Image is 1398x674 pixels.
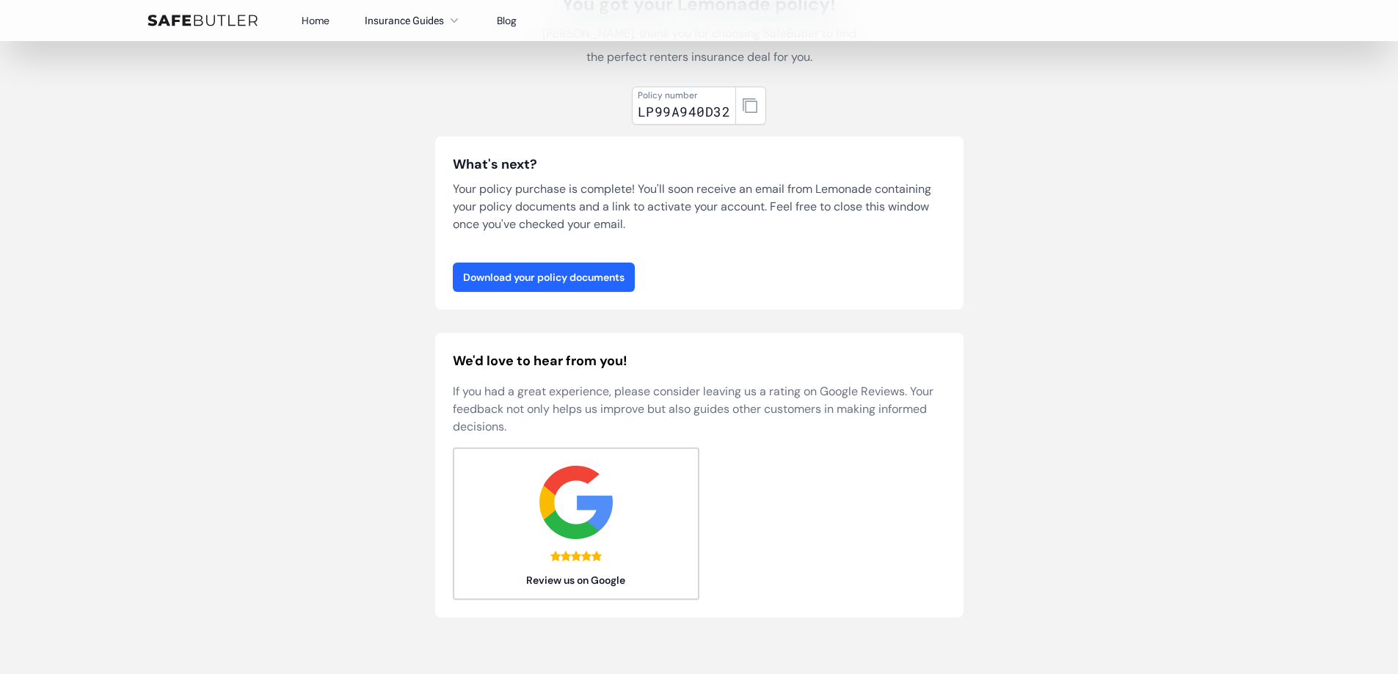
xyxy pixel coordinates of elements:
span: Review us on Google [454,573,699,587]
div: Policy number [638,89,730,101]
a: Review us on Google [453,447,699,600]
p: If you had a great experience, please consider leaving us a rating on Google Reviews. Your feedba... [453,383,946,436]
div: LP99A940D32 [638,101,730,122]
a: Home [302,14,330,27]
a: Download your policy documents [453,263,635,292]
p: Your policy purchase is complete! You'll soon receive an email from Lemonade containing your poli... [453,180,946,233]
a: Blog [497,14,517,27]
div: 5.0 [550,551,602,561]
button: Insurance Guides [365,12,462,29]
img: google.svg [539,466,613,539]
p: [PERSON_NAME], thank you for choosing SafeButler to find the perfect renters insurance deal for you. [535,22,864,69]
h3: What's next? [453,154,946,175]
img: SafeButler Text Logo [148,15,258,26]
h2: We'd love to hear from you! [453,351,946,371]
